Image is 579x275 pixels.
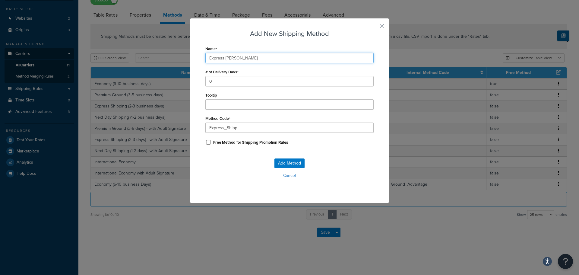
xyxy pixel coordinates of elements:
[274,158,305,168] button: Add Method
[213,140,288,145] label: Free Method for Shipping Promotion Rules
[205,116,230,121] label: Method Code
[205,29,374,38] h3: Add New Shipping Method
[205,70,239,75] label: # of Delivery Days
[205,93,217,98] label: Tooltip
[205,46,217,51] label: Name
[205,171,374,180] button: Cancel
